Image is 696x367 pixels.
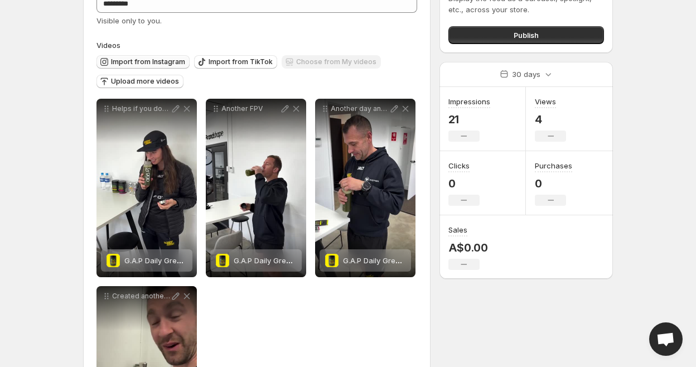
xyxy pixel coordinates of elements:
p: 0 [535,177,572,190]
h3: Clicks [448,160,470,171]
span: G.A.P Daily Greens | Aminos | Protein Tub [234,256,379,265]
p: A$0.00 [448,241,488,254]
span: Videos [96,41,120,50]
p: 0 [448,177,480,190]
img: G.A.P Daily Greens | Aminos | Protein Tub [325,254,339,267]
h3: Impressions [448,96,490,107]
span: Import from Instagram [111,57,185,66]
div: Another FPVG.A.P Daily Greens | Aminos | Protein TubG.A.P Daily Greens | Aminos | Protein Tub [206,99,306,277]
p: 4 [535,113,566,126]
a: Open chat [649,322,683,356]
h3: Sales [448,224,467,235]
span: Import from TikTok [209,57,273,66]
button: Import from TikTok [194,55,277,69]
img: G.A.P Daily Greens | Aminos | Protein Tub [216,254,229,267]
p: 30 days [512,69,540,80]
h3: Views [535,96,556,107]
div: Helps if you dont call it calypsosheridan but we will take the smoothie compliments all dayG.A.P ... [96,99,197,277]
p: 21 [448,113,490,126]
span: Publish [514,30,539,41]
span: G.A.P Daily Greens | Aminos | Protein Tub [343,256,489,265]
p: Another FPV [221,104,279,113]
p: Another day another taste test [331,104,389,113]
img: G.A.P Daily Greens | Aminos | Protein Tub [107,254,120,267]
span: G.A.P Daily Greens | Aminos | Protein Tub [124,256,270,265]
div: Another day another taste testG.A.P Daily Greens | Aminos | Protein TubG.A.P Daily Greens | Amino... [315,99,415,277]
h3: Purchases [535,160,572,171]
p: Helps if you dont call it calypsosheridan but we will take the smoothie compliments all day [112,104,170,113]
button: Upload more videos [96,75,183,88]
span: Visible only to you. [96,16,162,25]
button: Import from Instagram [96,55,190,69]
span: Upload more videos [111,77,179,86]
button: Publish [448,26,604,44]
p: Created another business banger it seems Greens Amino Protein is set to Yes its a great supplemen... [112,292,170,301]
